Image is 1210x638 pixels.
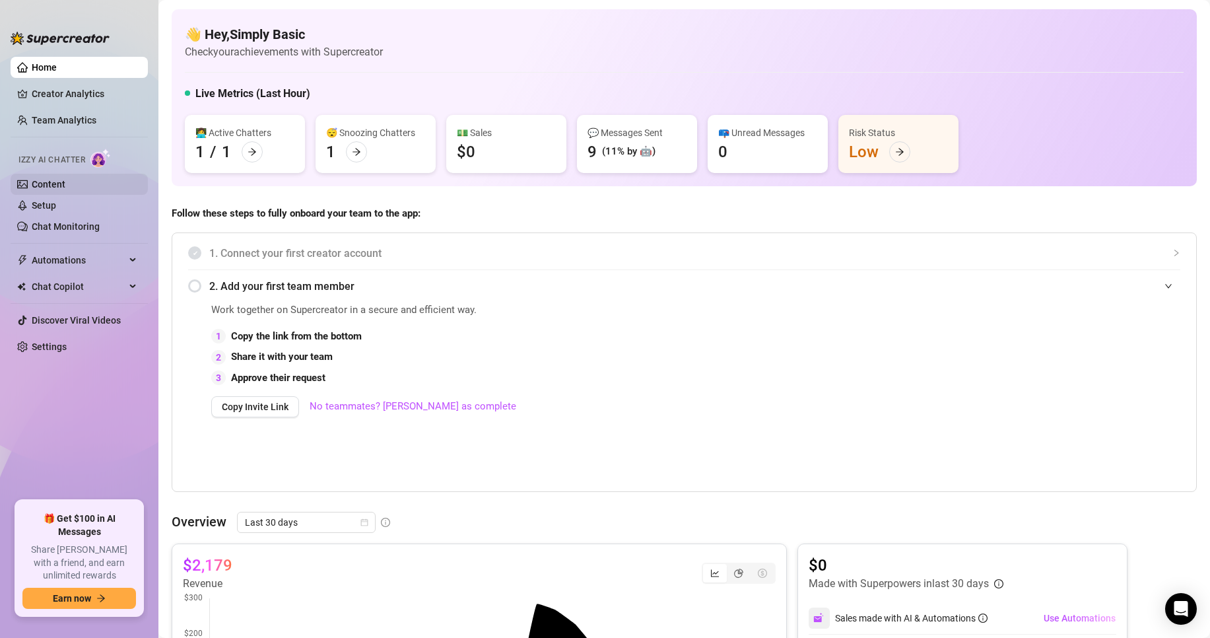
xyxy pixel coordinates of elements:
div: 📪 Unread Messages [718,125,817,140]
a: Settings [32,341,67,352]
div: 1 [326,141,335,162]
div: 1. Connect your first creator account [188,237,1180,269]
article: Revenue [183,576,232,592]
article: $2,179 [183,555,232,576]
span: Izzy AI Chatter [18,154,85,166]
img: logo-BBDzfeDw.svg [11,32,110,45]
article: Overview [172,512,226,532]
strong: Follow these steps to fully onboard your team to the app: [172,207,420,219]
div: 💬 Messages Sent [588,125,687,140]
div: $0 [457,141,475,162]
h5: Live Metrics (Last Hour) [195,86,310,102]
div: 💵 Sales [457,125,556,140]
a: Team Analytics [32,115,96,125]
span: Work together on Supercreator in a secure and efficient way. [211,302,883,318]
a: No teammates? [PERSON_NAME] as complete [310,399,516,415]
iframe: Adding Team Members [916,302,1180,472]
div: 2 [211,350,226,365]
a: Chat Monitoring [32,221,100,232]
span: collapsed [1172,249,1180,257]
span: arrow-right [96,594,106,603]
span: 2. Add your first team member [209,278,1180,295]
div: 0 [718,141,727,162]
button: Earn nowarrow-right [22,588,136,609]
div: Sales made with AI & Automations [835,611,988,625]
img: Chat Copilot [17,282,26,291]
div: segmented control [702,563,776,584]
span: Earn now [53,593,91,604]
span: Automations [32,250,125,271]
div: 1 [195,141,205,162]
span: info-circle [381,518,390,527]
span: Last 30 days [245,513,368,532]
span: 🎁 Get $100 in AI Messages [22,513,136,538]
span: Share [PERSON_NAME] with a friend, and earn unlimited rewards [22,544,136,583]
span: 1. Connect your first creator account [209,245,1180,262]
div: 1 [211,329,226,343]
strong: Approve their request [231,372,325,384]
span: Use Automations [1044,613,1116,623]
div: 2. Add your first team member [188,270,1180,302]
span: expanded [1164,282,1172,290]
a: Content [32,179,65,190]
div: 3 [211,371,226,385]
h4: 👋 Hey, Simply Basic [185,25,383,44]
div: 9 [588,141,597,162]
img: AI Chatter [90,149,111,168]
span: line-chart [710,569,720,578]
span: dollar-circle [758,569,767,578]
div: (11% by 🤖) [602,144,655,160]
span: arrow-right [895,147,904,157]
div: 1 [222,141,231,162]
strong: Copy the link from the bottom [231,330,362,342]
a: Creator Analytics [32,83,137,104]
span: arrow-right [248,147,257,157]
strong: Share it with your team [231,351,333,363]
a: Setup [32,200,56,211]
article: Check your achievements with Supercreator [185,44,383,60]
span: pie-chart [734,569,743,578]
article: Made with Superpowers in last 30 days [809,576,989,592]
span: info-circle [978,614,988,623]
span: Copy Invite Link [222,402,288,412]
a: Home [32,62,57,73]
a: Discover Viral Videos [32,315,121,326]
div: 😴 Snoozing Chatters [326,125,425,140]
span: calendar [360,518,368,526]
button: Use Automations [1043,608,1116,629]
span: arrow-right [352,147,361,157]
span: thunderbolt [17,255,28,266]
span: info-circle [994,579,1003,588]
button: Copy Invite Link [211,396,299,417]
div: Open Intercom Messenger [1165,593,1197,625]
img: svg%3e [813,612,825,624]
article: $0 [809,555,1003,576]
span: Chat Copilot [32,276,125,297]
div: Risk Status [849,125,948,140]
div: 👩‍💻 Active Chatters [195,125,294,140]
